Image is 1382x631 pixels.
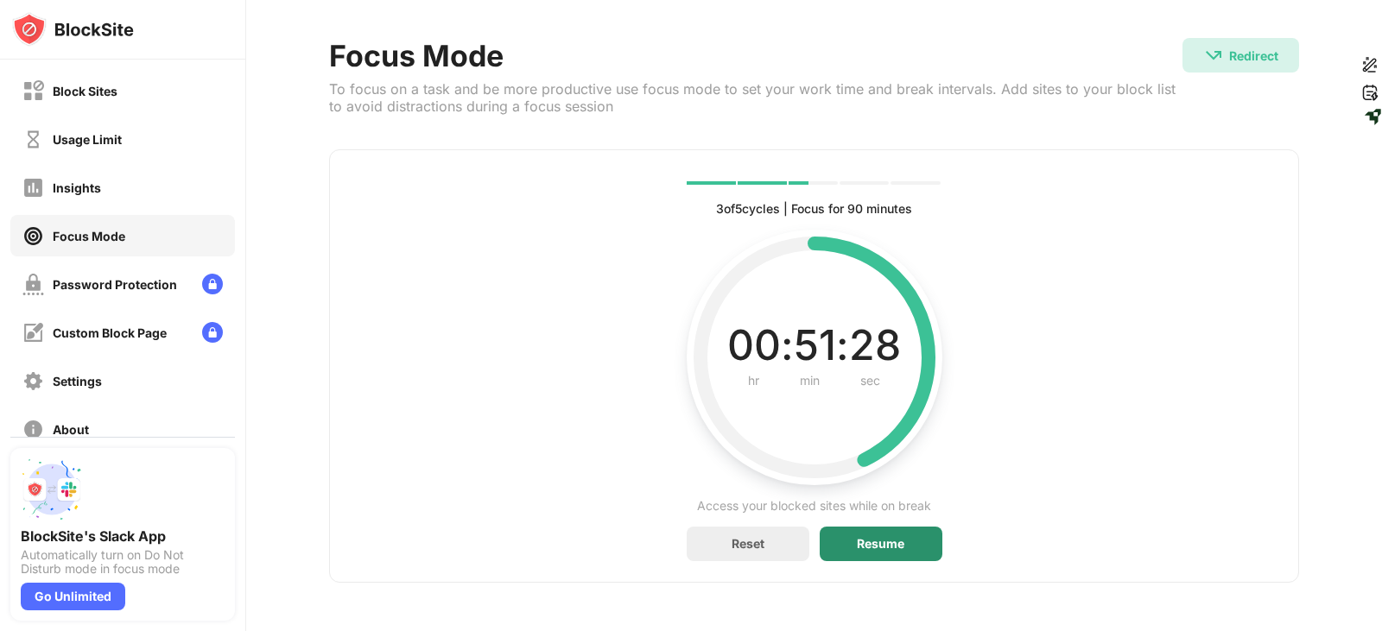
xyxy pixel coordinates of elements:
[12,12,134,47] img: logo-blocksite.svg
[22,419,44,440] img: about-off.svg
[781,322,794,369] div: :
[860,369,880,393] div: sec
[857,537,904,551] div: Resume
[732,536,764,551] div: Reset
[53,325,167,340] div: Custom Block Page
[836,322,849,369] div: :
[53,132,122,147] div: Usage Limit
[697,495,931,516] div: Access your blocked sites while on break
[22,177,44,199] img: insights-off.svg
[22,274,44,295] img: password-protection-off.svg
[748,369,759,393] div: hr
[21,583,125,610] div: Go Unlimited
[53,374,102,388] div: Settings
[22,370,44,392] img: settings-off.svg
[53,180,101,195] div: Insights
[849,322,901,369] div: 28
[53,229,125,243] div: Focus Mode
[22,80,44,102] img: block-off.svg
[1229,48,1278,63] div: Redirect
[800,369,820,393] div: min
[53,84,117,98] div: Block Sites
[21,527,225,545] div: BlockSite's Slack App
[716,199,912,219] div: 3 of 5 cycles | Focus for 90 minutes
[21,548,225,576] div: Automatically turn on Do Not Disturb mode in focus mode
[53,422,89,437] div: About
[329,38,1182,73] div: Focus Mode
[22,322,44,344] img: customize-block-page-off.svg
[53,277,177,292] div: Password Protection
[329,80,1182,115] div: To focus on a task and be more productive use focus mode to set your work time and break interval...
[202,274,223,294] img: lock-menu.svg
[22,225,44,247] img: focus-on.svg
[727,322,781,369] div: 00
[794,322,836,369] div: 51
[202,322,223,343] img: lock-menu.svg
[21,458,83,521] img: push-slack.svg
[22,129,44,150] img: time-usage-off.svg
